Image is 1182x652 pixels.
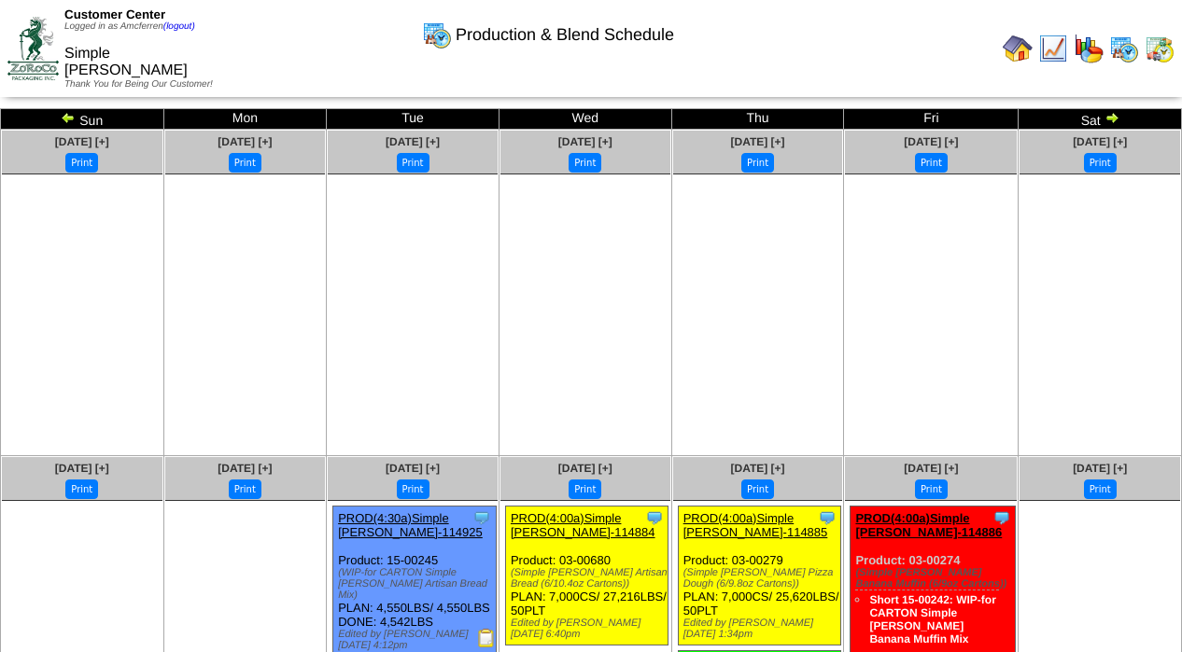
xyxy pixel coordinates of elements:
[218,462,272,475] a: [DATE] [+]
[64,7,165,21] span: Customer Center
[558,135,612,148] a: [DATE] [+]
[64,21,195,32] span: Logged in as Amcferren
[477,629,496,647] img: Production Report
[683,617,840,640] div: Edited by [PERSON_NAME] [DATE] 1:34pm
[683,511,828,539] a: PROD(4:00a)Simple [PERSON_NAME]-114885
[683,567,840,590] div: (Simple [PERSON_NAME] Pizza Dough (6/9.8oz Cartons))
[1003,34,1033,63] img: home.gif
[1145,34,1175,63] img: calendarinout.gif
[65,479,98,499] button: Print
[229,479,261,499] button: Print
[1073,135,1127,148] a: [DATE] [+]
[671,109,844,130] td: Thu
[422,20,452,49] img: calendarprod.gif
[915,479,948,499] button: Print
[678,506,840,645] div: Product: 03-00279 PLAN: 7,000CS / 25,620LBS / 50PLT
[869,593,995,645] a: Short 15-00242: WIP-for CARTON Simple [PERSON_NAME] Banana Muffin Mix
[456,25,674,45] span: Production & Blend Schedule
[645,508,664,527] img: Tooltip
[844,109,1019,130] td: Fri
[55,135,109,148] a: [DATE] [+]
[163,109,327,130] td: Mon
[397,153,429,173] button: Print
[338,629,495,651] div: Edited by [PERSON_NAME] [DATE] 4:12pm
[64,79,213,90] span: Thank You for Being Our Customer!
[855,511,1002,539] a: PROD(4:00a)Simple [PERSON_NAME]-114886
[904,462,958,475] a: [DATE] [+]
[229,153,261,173] button: Print
[904,135,958,148] a: [DATE] [+]
[855,567,1015,590] div: (Simple [PERSON_NAME] Banana Muffin (6/9oz Cartons))
[505,506,668,645] div: Product: 03-00680 PLAN: 7,000CS / 27,216LBS / 50PLT
[65,153,98,173] button: Print
[61,110,76,125] img: arrowleft.gif
[163,21,195,32] a: (logout)
[55,462,109,475] a: [DATE] [+]
[1109,34,1139,63] img: calendarprod.gif
[741,153,774,173] button: Print
[1,109,164,130] td: Sun
[64,46,188,78] span: Simple [PERSON_NAME]
[1038,34,1068,63] img: line_graph.gif
[386,462,440,475] a: [DATE] [+]
[731,135,785,148] a: [DATE] [+]
[992,508,1011,527] img: Tooltip
[397,479,429,499] button: Print
[1084,153,1117,173] button: Print
[338,511,483,539] a: PROD(4:30a)Simple [PERSON_NAME]-114925
[741,479,774,499] button: Print
[472,508,491,527] img: Tooltip
[569,153,601,173] button: Print
[7,17,59,79] img: ZoRoCo_Logo(Green%26Foil)%20jpg.webp
[1019,109,1182,130] td: Sat
[511,567,668,590] div: (Simple [PERSON_NAME] Artisan Bread (6/10.4oz Cartons))
[731,462,785,475] a: [DATE] [+]
[1073,462,1127,475] a: [DATE] [+]
[218,135,272,148] a: [DATE] [+]
[1074,34,1104,63] img: graph.gif
[569,479,601,499] button: Print
[511,617,668,640] div: Edited by [PERSON_NAME] [DATE] 6:40pm
[818,508,837,527] img: Tooltip
[499,109,671,130] td: Wed
[327,109,500,130] td: Tue
[386,135,440,148] a: [DATE] [+]
[338,567,495,601] div: (WIP-for CARTON Simple [PERSON_NAME] Artisan Bread Mix)
[1105,110,1119,125] img: arrowright.gif
[915,153,948,173] button: Print
[511,511,655,539] a: PROD(4:00a)Simple [PERSON_NAME]-114884
[558,462,612,475] a: [DATE] [+]
[1084,479,1117,499] button: Print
